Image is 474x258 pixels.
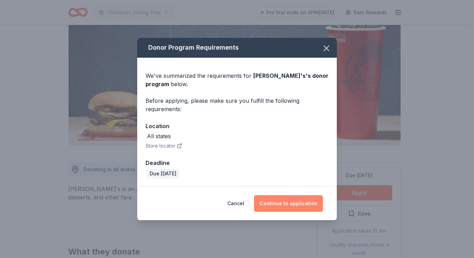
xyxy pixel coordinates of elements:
[227,195,244,212] button: Cancel
[146,142,182,150] button: Store locator
[146,122,328,131] div: Location
[254,195,323,212] button: Continue to application
[146,97,328,113] div: Before applying, please make sure you fulfill the following requirements:
[147,132,171,140] div: All states
[147,169,179,178] div: Due [DATE]
[146,158,328,167] div: Deadline
[137,38,337,58] div: Donor Program Requirements
[146,72,328,88] div: We've summarized the requirements for below.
